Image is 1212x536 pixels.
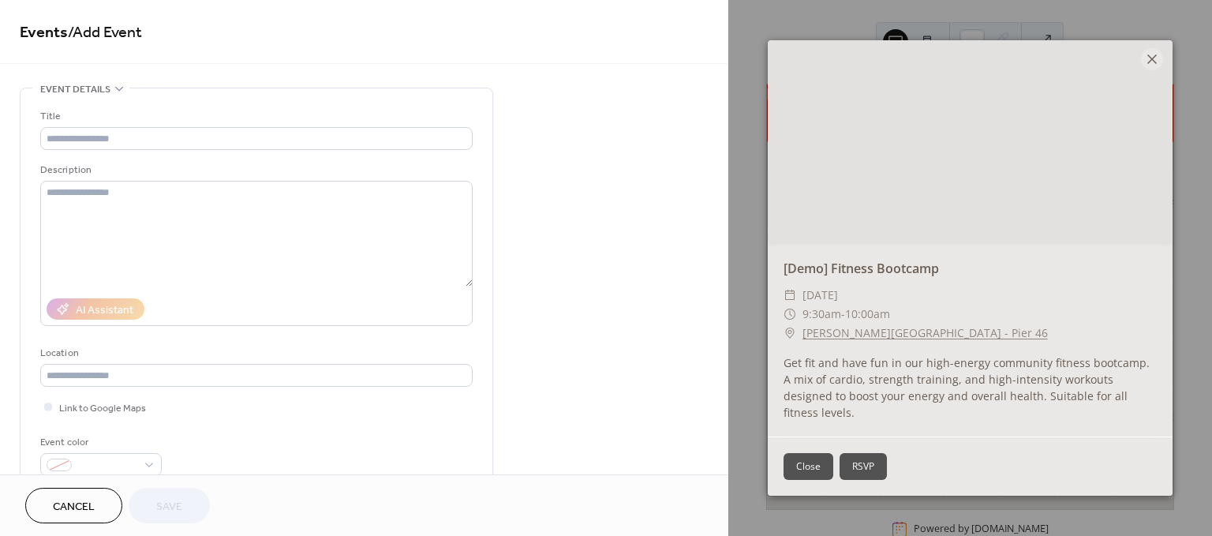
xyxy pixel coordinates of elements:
[59,400,146,417] span: Link to Google Maps
[784,324,796,343] div: ​
[20,17,68,48] a: Events
[768,354,1173,421] div: Get fit and have fun in our high-energy community fitness bootcamp. A mix of cardio, strength tra...
[40,81,110,98] span: Event details
[802,306,841,321] span: 9:30am
[768,259,1173,278] div: [Demo] Fitness Bootcamp
[40,108,469,125] div: Title
[40,434,159,451] div: Event color
[841,306,845,321] span: -
[784,453,833,480] button: Close
[25,488,122,523] button: Cancel
[840,453,887,480] button: RSVP
[784,286,796,305] div: ​
[40,162,469,178] div: Description
[68,17,142,48] span: / Add Event
[802,286,838,305] span: [DATE]
[802,324,1048,343] a: [PERSON_NAME][GEOGRAPHIC_DATA] - Pier 46
[784,305,796,324] div: ​
[845,306,890,321] span: 10:00am
[40,345,469,362] div: Location
[53,499,95,515] span: Cancel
